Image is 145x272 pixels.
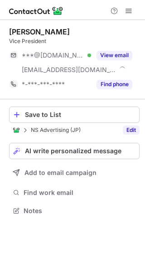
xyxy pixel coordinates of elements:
span: ***@[DOMAIN_NAME] [22,51,84,59]
span: [EMAIL_ADDRESS][DOMAIN_NAME] [22,66,116,74]
div: Vice President [9,37,140,45]
span: Notes [24,207,136,215]
button: Notes [9,204,140,217]
span: Find work email [24,189,136,197]
img: ContactOut [13,126,20,134]
button: Reveal Button [97,51,132,60]
div: [PERSON_NAME] [9,27,70,36]
button: Save to List [9,107,140,123]
button: AI write personalized message [9,143,140,159]
img: ContactOut v5.3.10 [9,5,63,16]
a: Edit [123,126,140,135]
button: Find work email [9,186,140,199]
button: Add to email campaign [9,165,140,181]
span: Add to email campaign [24,169,97,176]
div: Save to List [25,111,135,118]
span: AI write personalized message [25,147,121,155]
p: NS Advertising (JP) [31,127,81,133]
button: Reveal Button [97,80,132,89]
